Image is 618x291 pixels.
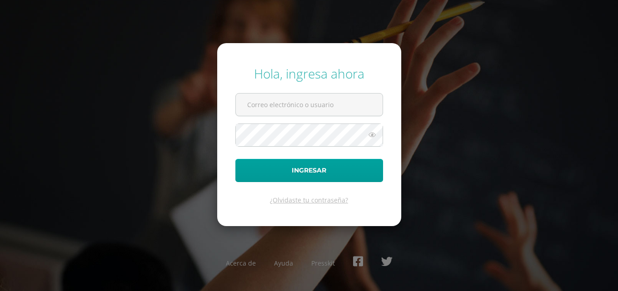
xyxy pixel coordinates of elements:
[236,94,383,116] input: Correo electrónico o usuario
[226,259,256,267] a: Acerca de
[235,159,383,182] button: Ingresar
[270,196,348,204] a: ¿Olvidaste tu contraseña?
[311,259,335,267] a: Presskit
[274,259,293,267] a: Ayuda
[235,65,383,82] div: Hola, ingresa ahora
